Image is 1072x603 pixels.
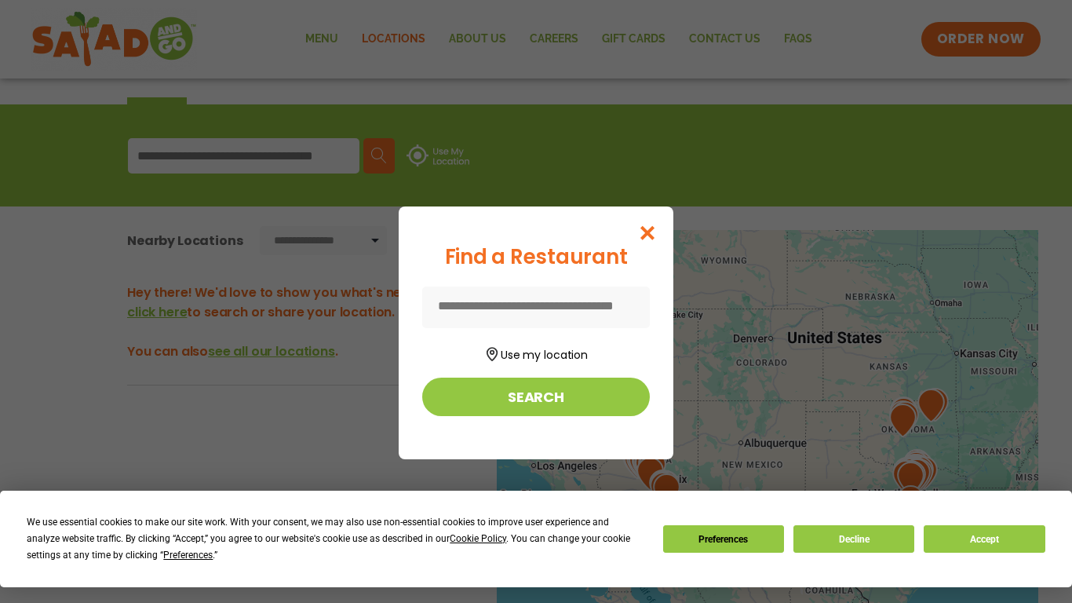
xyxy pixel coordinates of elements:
[422,342,650,364] button: Use my location
[793,525,914,553] button: Decline
[27,514,644,564] div: We use essential cookies to make our site work. With your consent, we may also use non-essential ...
[622,206,673,259] button: Close modal
[663,525,784,553] button: Preferences
[422,378,650,416] button: Search
[422,242,650,272] div: Find a Restaurant
[163,550,213,561] span: Preferences
[924,525,1045,553] button: Accept
[450,533,506,544] span: Cookie Policy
